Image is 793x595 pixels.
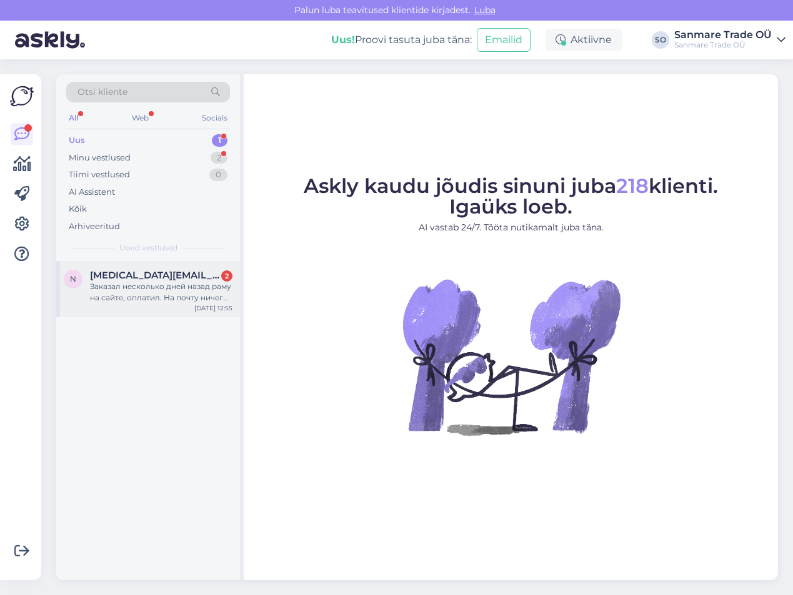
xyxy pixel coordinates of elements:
div: Kõik [69,203,87,215]
div: All [66,110,81,126]
div: Sanmare Trade OÜ [674,30,772,40]
div: Tiimi vestlused [69,169,130,181]
div: 2 [211,152,227,164]
div: SO [652,31,669,49]
div: Uus [69,134,85,147]
span: nikita.sharanin@outlook.com [90,270,220,281]
span: Luba [471,4,499,16]
div: Minu vestlused [69,152,131,164]
div: Aktiivne [546,29,622,51]
div: AI Assistent [69,186,115,199]
p: AI vastab 24/7. Tööta nutikamalt juba täna. [304,221,718,234]
div: [DATE] 12:55 [194,303,232,313]
span: Otsi kliente [77,86,127,99]
div: Proovi tasuta juba täna: [331,32,472,47]
a: Sanmare Trade OÜSanmare Trade OÜ [674,30,786,50]
span: 218 [616,174,649,198]
span: n [70,274,76,283]
div: Заказал несколько дней назад раму на сайте, оплатил. На почту ничего не пришло. Почту указал: [ME... [90,281,232,303]
span: Uued vestlused [119,242,177,253]
span: Askly kaudu jõudis sinuni juba klienti. Igaüks loeb. [304,174,718,219]
div: Arhiveeritud [69,220,120,233]
img: No Chat active [399,244,624,469]
div: 2 [221,270,232,282]
div: Socials [199,110,230,126]
div: 0 [209,169,227,181]
div: 1 [212,134,227,147]
b: Uus! [331,34,355,46]
div: Web [129,110,151,126]
button: Emailid [477,28,531,52]
img: Askly Logo [10,84,34,108]
div: Sanmare Trade OÜ [674,40,772,50]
